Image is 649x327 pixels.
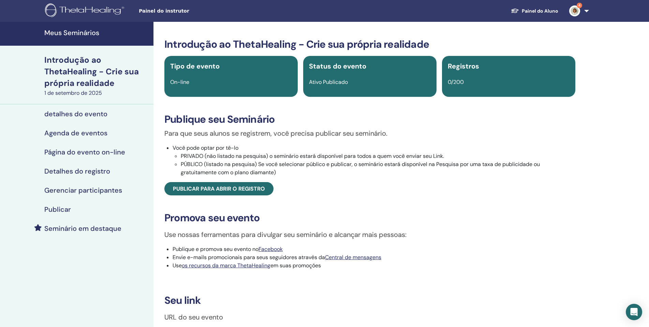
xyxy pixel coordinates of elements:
font: Publicar para abrir o registro [173,185,265,192]
font: Meus Seminários [44,28,99,37]
font: Promova seu evento [164,211,260,224]
font: Seminário em destaque [44,224,121,233]
font: Você pode optar por tê-lo [173,144,238,151]
a: Publicar para abrir o registro [164,182,274,195]
font: Ativo Publicado [309,78,348,86]
font: Envie e-mails promocionais para seus seguidores através da [173,254,325,261]
font: PRIVADO (não listado na pesquisa) o seminário estará disponível para todos a quem você enviar seu... [181,152,444,160]
font: Painel do Aluno [522,8,558,14]
font: Use nossas ferramentas para divulgar seu seminário e alcançar mais pessoas: [164,230,407,239]
font: Publicar [44,205,71,214]
a: Painel do Aluno [505,4,564,17]
font: 0/200 [448,78,464,86]
font: Introdução ao ThetaHealing - Crie sua própria realidade [44,55,139,88]
font: Introdução ao ThetaHealing - Crie sua própria realidade [164,38,429,51]
img: default.jpg [569,5,580,16]
font: Seu link [164,294,201,307]
font: detalhes do evento [44,109,107,118]
font: Facebook [259,246,283,253]
font: em suas promoções [270,262,321,269]
font: Publique seu Seminário [164,113,275,126]
font: Use [173,262,182,269]
font: Status do evento [309,62,366,71]
font: 1 de setembro de 2025 [44,89,102,96]
font: Tipo de evento [170,62,220,71]
font: Painel do instrutor [139,8,189,14]
font: Detalhes do registro [44,167,110,176]
font: Para que seus alunos se registrem, você precisa publicar seu seminário. [164,129,387,138]
a: Central de mensagens [325,254,381,261]
a: os recursos da marca ThetaHealing [182,262,270,269]
font: Agenda de eventos [44,129,107,137]
font: Registros [448,62,479,71]
img: graduation-cap-white.svg [511,8,519,14]
font: Publique e promova seu evento no [173,246,259,253]
img: logo.png [45,3,127,19]
font: Página do evento on-line [44,148,125,157]
font: URL do seu evento [164,313,223,322]
font: PÚBLICO (listado na pesquisa) Se você selecionar público e publicar, o seminário estará disponíve... [181,161,540,176]
font: Gerenciar participantes [44,186,122,195]
font: 4 [578,3,580,8]
div: Open Intercom Messenger [626,304,642,320]
a: Introdução ao ThetaHealing - Crie sua própria realidade1 de setembro de 2025 [40,54,153,97]
font: On-line [170,78,189,86]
